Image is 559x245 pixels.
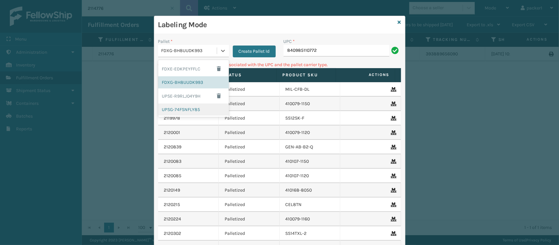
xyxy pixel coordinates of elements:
td: SS12SK-F [280,111,341,125]
i: Remove From Pallet [391,231,395,236]
a: 2120839 [164,144,182,150]
i: Remove From Pallet [391,159,395,164]
i: Remove From Pallet [391,145,395,149]
td: 410079-1120 [280,125,341,140]
a: 2119978 [164,115,180,122]
i: Remove From Pallet [391,202,395,207]
td: Palletized [219,154,280,169]
td: GEN-AB-B2-Q [280,140,341,154]
i: Remove From Pallet [391,188,395,193]
label: Product SKU [283,72,330,78]
td: 410107-1120 [280,169,341,183]
i: Remove From Pallet [391,174,395,178]
a: 2120215 [164,201,180,208]
td: Palletized [219,183,280,198]
td: SS14TXL-2 [280,226,341,241]
td: Palletized [219,111,280,125]
td: 410079-1160 [280,212,341,226]
div: FDXG-BH8UUDK993 [161,47,217,54]
i: Remove From Pallet [391,217,395,221]
span: Actions [338,69,394,80]
td: Palletized [219,169,280,183]
label: Status [223,72,270,78]
div: UPSE-R9RLJ04Y9H [158,88,229,104]
td: CEL8TN [280,198,341,212]
label: UPC [284,38,295,45]
td: Palletized [219,140,280,154]
div: FDXE-EDKPEYFFLC [158,61,229,76]
td: 410107-1150 [280,154,341,169]
i: Remove From Pallet [391,130,395,135]
div: UPSG-74FSNFLY85 [158,104,229,116]
td: 410079-1150 [280,97,341,111]
a: 2120224 [164,216,181,222]
i: Remove From Pallet [391,87,395,92]
td: Palletized [219,97,280,111]
a: 2120001 [164,129,180,136]
div: FDXG-BH8UUDK993 [158,76,229,88]
i: Remove From Pallet [391,116,395,121]
td: Palletized [219,212,280,226]
h3: Labeling Mode [158,20,395,30]
a: 2120085 [164,173,182,179]
button: Create Pallet Id [233,46,276,57]
td: Palletized [219,125,280,140]
td: 410168-8050 [280,183,341,198]
a: 2120302 [164,230,181,237]
td: Palletized [219,226,280,241]
td: MIL-CFB-DL [280,82,341,97]
td: Palletized [219,82,280,97]
a: 2120149 [164,187,180,194]
label: Pallet [158,38,173,45]
a: 2120083 [164,158,182,165]
p: Can't find any fulfillment orders associated with the UPC and the pallet carrier type. [158,61,401,68]
i: Remove From Pallet [391,102,395,106]
td: Palletized [219,198,280,212]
